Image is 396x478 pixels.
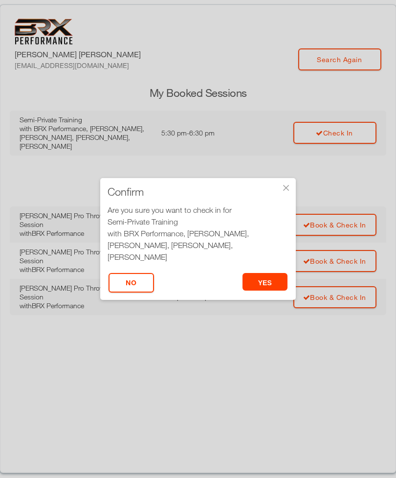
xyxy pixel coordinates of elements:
[108,187,144,197] span: Confirm
[281,183,291,193] div: ×
[108,228,288,263] div: with BRX Performance, [PERSON_NAME], [PERSON_NAME], [PERSON_NAME], [PERSON_NAME]
[108,204,288,274] div: Are you sure you want to check in for at 5:30 pm?
[109,273,154,293] button: No
[108,216,288,228] div: Semi-Private Training
[242,273,288,291] button: yes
